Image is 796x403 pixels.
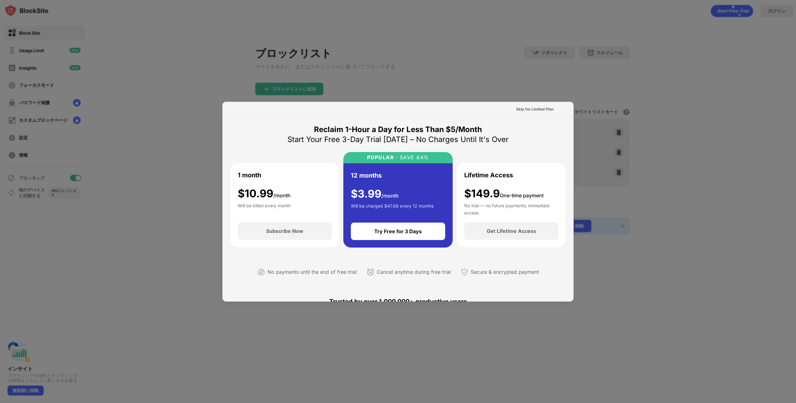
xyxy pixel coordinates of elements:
[314,125,482,135] div: Reclaim 1-Hour a Day for Less Than $5/Month
[398,155,429,160] div: SAVE 64%
[487,228,536,234] div: Get Lifetime Access
[377,268,451,277] div: Cancel anytime during free trial
[500,192,544,199] span: One-time payment
[257,268,265,276] img: not-paying
[464,170,513,180] div: Lifetime Access
[230,287,566,317] div: Trusted by over 1,000,000+ productive users
[367,155,398,160] div: POPULAR ·
[266,228,303,234] div: Subscribe Now
[464,202,558,215] div: No trial — no future payments, immediate access
[267,268,357,277] div: No payments until the end of free trial
[351,171,382,180] div: 12 months
[238,187,291,200] div: $ 10.99
[238,170,261,180] div: 1 month
[516,106,554,112] div: Skip for Limited Plan
[351,188,399,200] div: $ 3.99
[367,268,374,276] img: cancel-anytime
[238,202,291,215] div: Will be billed every month
[464,187,544,200] div: $149.9
[381,193,399,199] span: /month
[273,192,291,199] span: /month
[374,228,422,234] div: Try Free for 3 Days
[351,203,434,215] div: Will be charged $47.88 every 12 months
[471,268,539,277] div: Secure & encrypted payment
[461,268,468,276] img: secured-payment
[287,135,509,145] div: Start Your Free 3-Day Trial [DATE] – No Charges Until It's Over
